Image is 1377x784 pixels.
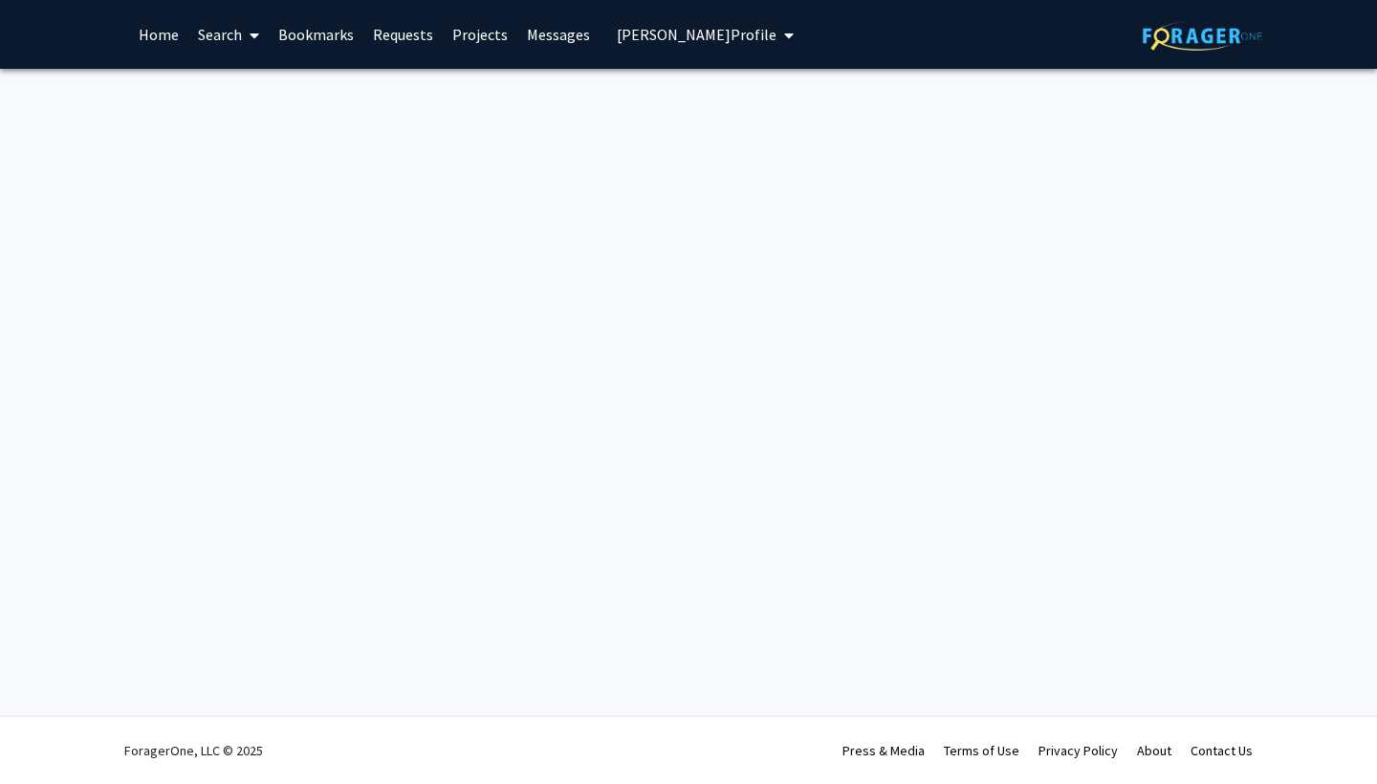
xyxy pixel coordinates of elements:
[1137,742,1171,759] a: About
[1038,742,1118,759] a: Privacy Policy
[617,25,776,44] span: [PERSON_NAME] Profile
[269,1,363,68] a: Bookmarks
[1191,742,1253,759] a: Contact Us
[124,717,263,784] div: ForagerOne, LLC © 2025
[1143,21,1262,51] img: ForagerOne Logo
[842,742,925,759] a: Press & Media
[129,1,188,68] a: Home
[363,1,443,68] a: Requests
[443,1,517,68] a: Projects
[188,1,269,68] a: Search
[944,742,1019,759] a: Terms of Use
[517,1,600,68] a: Messages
